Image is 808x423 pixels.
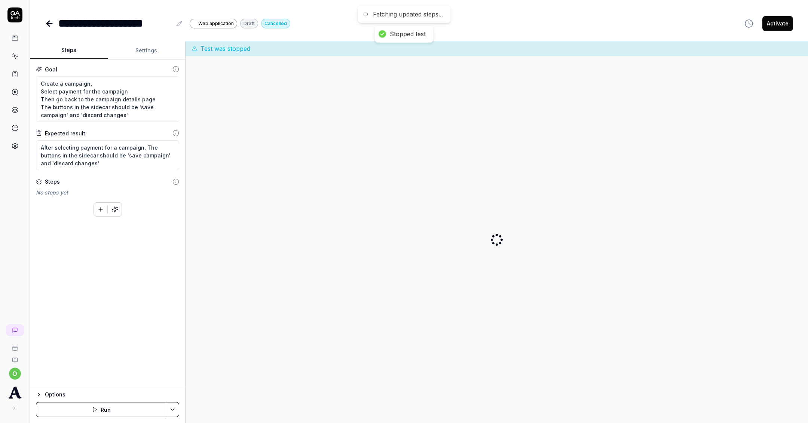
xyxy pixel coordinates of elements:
[261,19,290,28] div: Cancelled
[390,30,426,38] div: Stopped test
[201,44,250,53] span: Test was stopped
[3,351,27,363] a: Documentation
[108,42,186,59] button: Settings
[240,19,258,28] div: Draft
[45,65,57,73] div: Goal
[190,18,237,28] a: Web application
[45,390,179,399] div: Options
[762,16,793,31] button: Activate
[8,386,22,399] img: Acast Logo
[3,380,27,401] button: Acast Logo
[3,339,27,351] a: Book a call with us
[36,390,179,399] button: Options
[198,20,234,27] span: Web application
[9,368,21,380] button: o
[373,10,443,18] div: Fetching updated steps...
[6,324,24,336] a: New conversation
[45,178,60,186] div: Steps
[45,129,85,137] div: Expected result
[740,16,758,31] button: View version history
[36,188,179,196] div: No steps yet
[30,42,108,59] button: Steps
[36,402,166,417] button: Run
